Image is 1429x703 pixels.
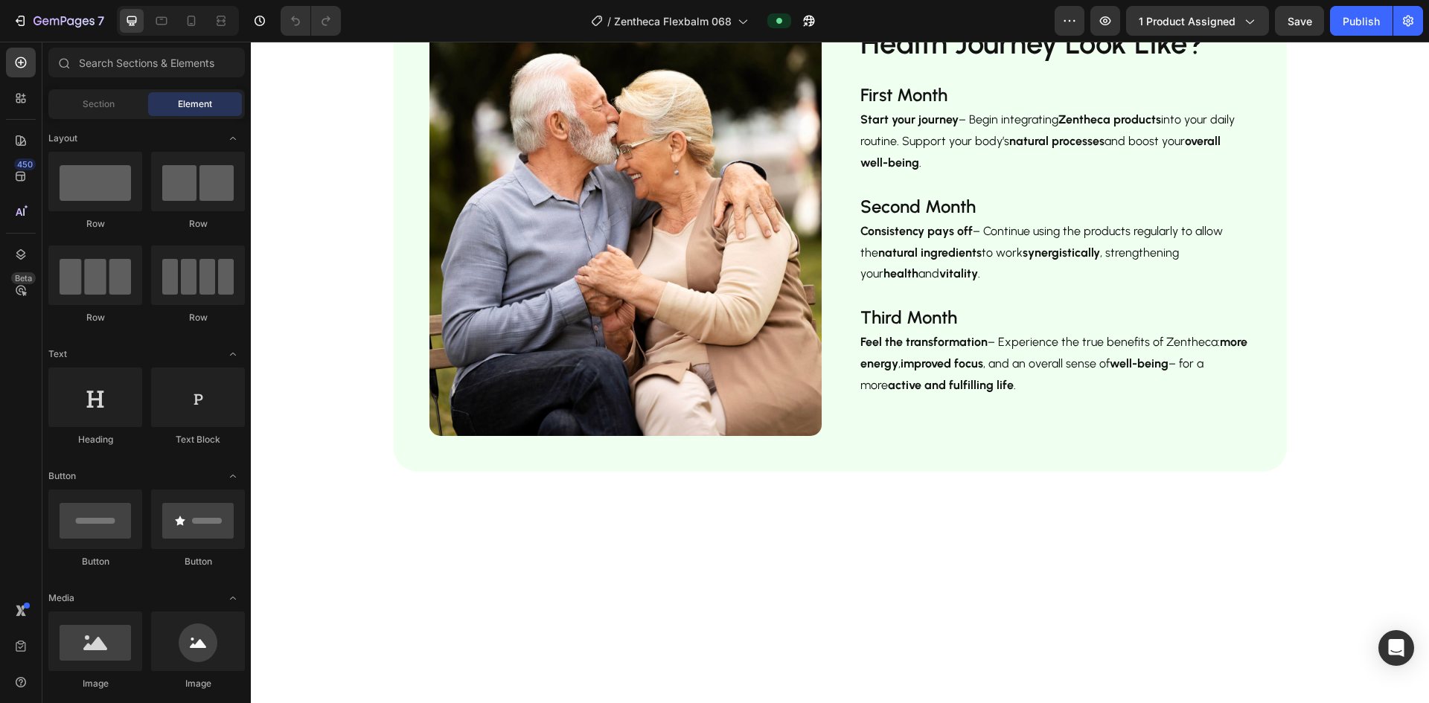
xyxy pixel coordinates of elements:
span: Section [83,97,115,111]
span: Toggle open [221,126,245,150]
span: Button [48,469,76,483]
strong: Start your journey [610,71,708,85]
div: Heading [48,433,142,446]
span: 1 product assigned [1139,13,1235,29]
strong: health [633,225,668,239]
div: Button [48,555,142,568]
div: Open Intercom Messenger [1378,630,1414,666]
button: 1 product assigned [1126,6,1269,36]
div: Row [151,217,245,231]
div: Image [151,677,245,690]
strong: overall well-being [610,92,970,128]
strong: natural ingredients [627,204,731,218]
h2: First Month [608,40,1000,66]
div: Row [48,311,142,324]
span: Zentheca Flexbalm 068 [614,13,732,29]
button: 7 [6,6,111,36]
div: Image [48,677,142,690]
div: Row [151,311,245,324]
strong: vitality [688,225,727,239]
p: 7 [97,12,104,30]
h2: Second Month [608,152,1000,178]
strong: improved focus [650,315,732,329]
strong: Zentheca products [808,71,910,85]
div: Beta [11,272,36,284]
button: Publish [1330,6,1393,36]
span: Toggle open [221,586,245,610]
span: Text [48,347,67,361]
div: Text Block [151,433,245,446]
div: Button [151,555,245,568]
div: Publish [1343,13,1380,29]
strong: active and fulfilling life [637,336,763,350]
p: – Begin integrating into your daily routine. Support your body’s and boost your . [610,68,999,132]
strong: Consistency pays off [610,182,722,196]
span: Element [178,97,212,111]
span: Save [1288,15,1312,28]
p: – Continue using the products regularly to allow the to work , strengthening your and . [610,179,999,243]
span: Toggle open [221,464,245,488]
strong: natural processes [758,92,854,106]
strong: Feel the transformation [610,293,737,307]
span: Layout [48,132,77,145]
strong: well-being [859,315,918,329]
div: 450 [14,158,36,170]
span: Toggle open [221,342,245,366]
iframe: Design area [251,42,1429,703]
div: Undo/Redo [281,6,341,36]
span: / [607,13,611,29]
p: – Experience the true benefits of Zentheca: , , and an overall sense of – for a more . [610,290,999,354]
strong: synergistically [772,204,849,218]
h2: Third Month [608,263,1000,289]
div: Row [48,217,142,231]
input: Search Sections & Elements [48,48,245,77]
span: Media [48,591,74,605]
button: Save [1275,6,1324,36]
